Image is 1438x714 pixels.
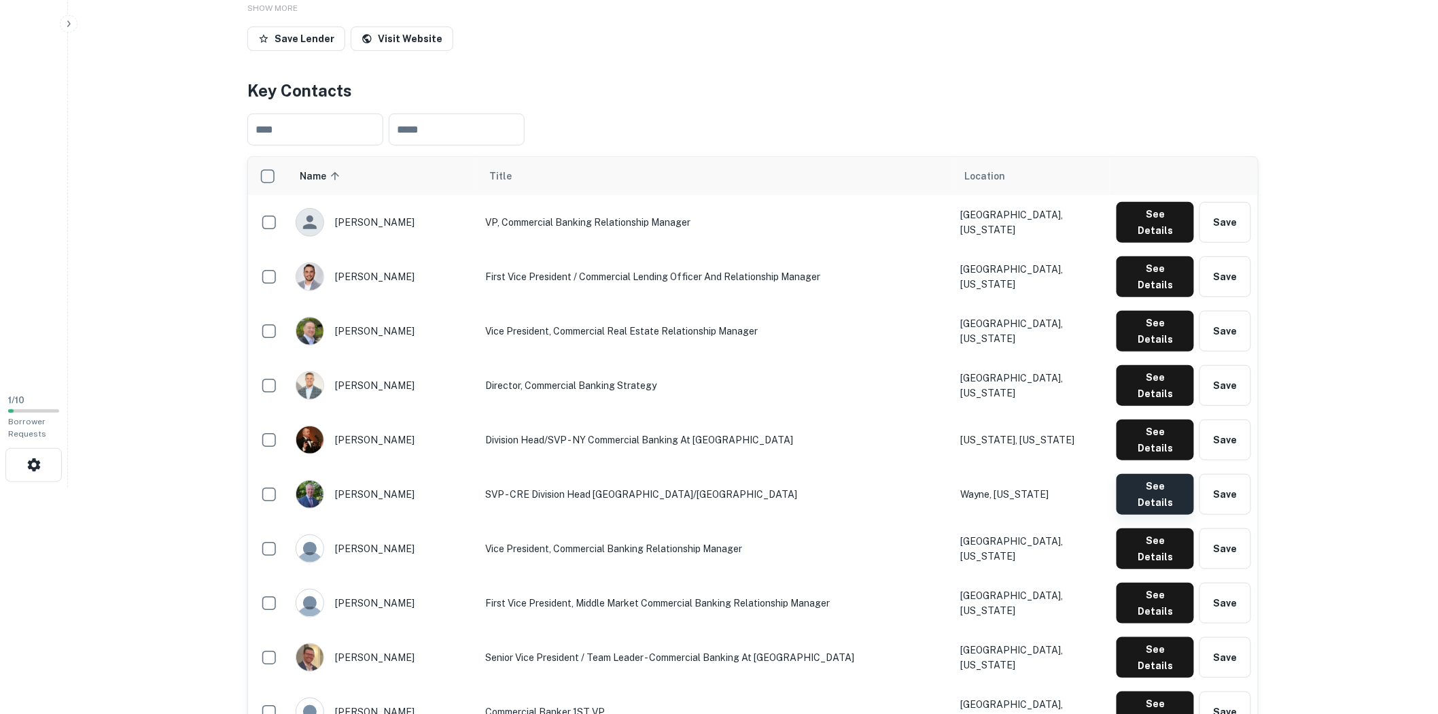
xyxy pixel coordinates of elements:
button: See Details [1117,528,1194,569]
button: Save [1199,474,1251,515]
button: See Details [1117,202,1194,243]
img: 1709782084361 [296,263,323,290]
button: Save [1199,583,1251,624]
span: Title [489,168,529,184]
button: See Details [1117,474,1194,515]
td: [GEOGRAPHIC_DATA], [US_STATE] [954,630,1110,685]
td: Vice President, Commercial Banking Relationship Manager [478,522,953,576]
img: 1655141496376 [296,481,323,508]
td: [GEOGRAPHIC_DATA], [US_STATE] [954,304,1110,358]
div: [PERSON_NAME] [296,589,472,617]
td: [GEOGRAPHIC_DATA], [US_STATE] [954,522,1110,576]
div: [PERSON_NAME] [296,262,472,291]
td: Wayne, [US_STATE] [954,467,1110,522]
td: First Vice President / Commercial Lending Officer and Relationship Manager [478,250,953,304]
th: Name [289,157,478,195]
td: [US_STATE], [US_STATE] [954,413,1110,467]
button: Save [1199,637,1251,678]
button: Save Lender [247,27,345,51]
td: Vice President, Commercial Real Estate Relationship Manager [478,304,953,358]
img: 9c8pery4andzj6ohjkjp54ma2 [296,535,323,562]
td: [GEOGRAPHIC_DATA], [US_STATE] [954,250,1110,304]
span: Name [300,168,344,184]
span: Borrower Requests [8,417,46,439]
h4: Key Contacts [247,78,1259,103]
button: Save [1199,420,1251,460]
td: [GEOGRAPHIC_DATA], [US_STATE] [954,195,1110,250]
img: 1663167262922 [296,318,323,345]
button: See Details [1117,365,1194,406]
div: [PERSON_NAME] [296,480,472,509]
button: See Details [1117,637,1194,678]
a: Visit Website [351,27,453,51]
div: [PERSON_NAME] [296,317,472,345]
div: [PERSON_NAME] [296,371,472,400]
th: Location [954,157,1110,195]
button: Save [1199,311,1251,352]
td: Senior Vice President / Team Leader - Commercial Banking at [GEOGRAPHIC_DATA] [478,630,953,685]
iframe: Chat Widget [1370,605,1438,670]
span: SHOW MORE [247,3,298,13]
button: See Details [1117,256,1194,297]
button: See Details [1117,311,1194,352]
td: [GEOGRAPHIC_DATA], [US_STATE] [954,576,1110,630]
span: Location [965,168,1006,184]
button: Save [1199,365,1251,406]
th: Title [478,157,953,195]
td: Division Head/SVP - NY Commercial Banking at [GEOGRAPHIC_DATA] [478,413,953,467]
img: 1645209158892 [296,372,323,399]
div: [PERSON_NAME] [296,534,472,563]
td: SVP - CRE Division Head [GEOGRAPHIC_DATA]/[GEOGRAPHIC_DATA] [478,467,953,522]
div: [PERSON_NAME] [296,643,472,672]
div: [PERSON_NAME] [296,426,472,454]
td: [GEOGRAPHIC_DATA], [US_STATE] [954,358,1110,413]
button: Save [1199,202,1251,243]
button: See Details [1117,583,1194,624]
button: See Details [1117,420,1194,460]
img: 1574275497251 [296,426,323,454]
td: First Vice President, Middle Market Commercial Banking Relationship Manager [478,576,953,630]
div: [PERSON_NAME] [296,208,472,237]
span: 1 / 10 [8,395,24,405]
td: VP, Commercial Banking Relationship Manager [478,195,953,250]
td: Director, Commercial Banking Strategy [478,358,953,413]
img: 9c8pery4andzj6ohjkjp54ma2 [296,590,323,617]
img: 1670035159946 [296,644,323,671]
button: Save [1199,528,1251,569]
button: Save [1199,256,1251,297]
